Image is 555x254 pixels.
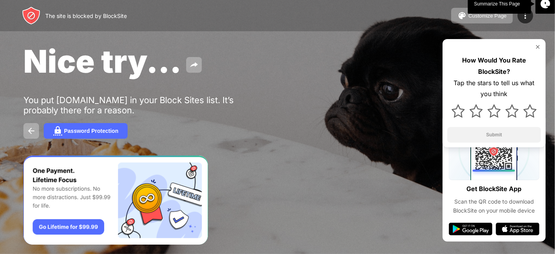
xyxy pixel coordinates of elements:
[468,13,507,19] div: Customize Page
[27,126,36,136] img: back.svg
[487,104,501,118] img: star.svg
[45,13,127,19] div: The site is blocked by BlockSite
[457,11,467,20] img: pallet.svg
[447,77,541,100] div: Tap the stars to tell us what you think
[447,127,541,143] button: Submit
[449,223,493,235] img: google-play.svg
[44,123,128,139] button: Password Protection
[505,104,519,118] img: star.svg
[23,156,208,245] iframe: Banner
[23,42,181,80] span: Nice try...
[535,44,541,50] img: rate-us-close.svg
[53,126,62,136] img: password.svg
[447,55,541,77] div: How Would You Rate BlockSite?
[449,197,539,215] div: Scan the QR code to download BlockSite on your mobile device
[496,223,539,235] img: app-store.svg
[22,6,41,25] img: header-logo.svg
[64,128,118,134] div: Password Protection
[189,60,199,70] img: share.svg
[451,8,513,23] button: Customize Page
[470,104,483,118] img: star.svg
[452,104,465,118] img: star.svg
[467,183,522,195] div: Get BlockSite App
[23,95,265,115] div: You put [DOMAIN_NAME] in your Block Sites list. It’s probably there for a reason.
[523,104,537,118] img: star.svg
[521,11,530,20] img: menu-icon.svg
